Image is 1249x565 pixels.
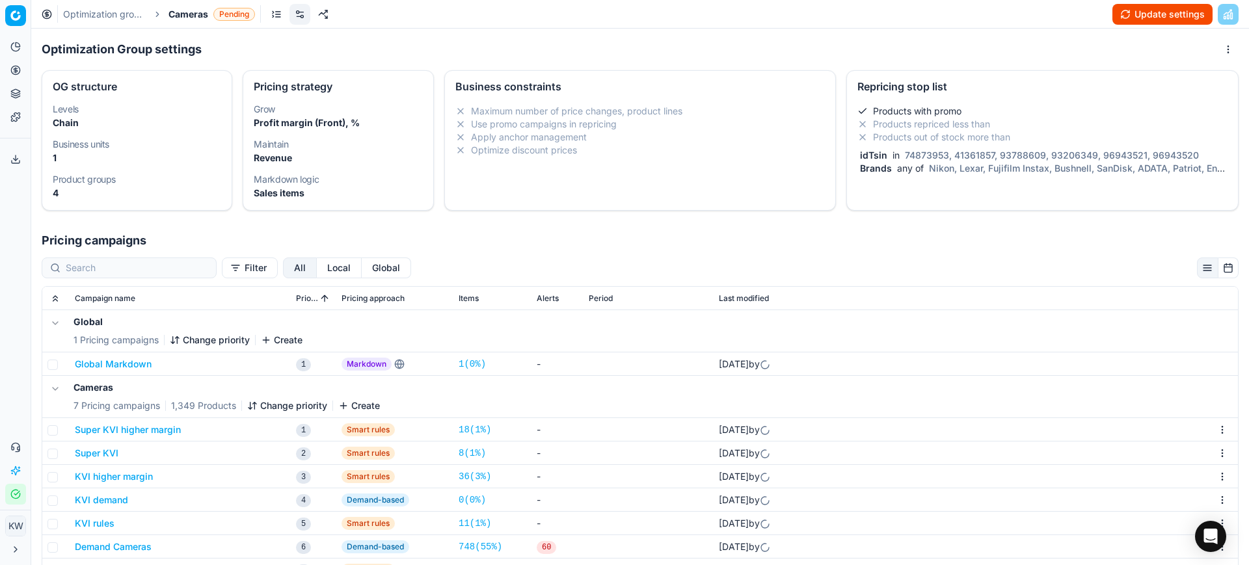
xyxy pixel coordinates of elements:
[296,447,311,460] span: 2
[531,418,584,441] td: -
[66,261,208,274] input: Search
[459,447,486,460] a: 8(1%)
[342,423,395,436] span: Smart rules
[531,352,584,376] td: -
[317,257,362,278] button: local
[53,105,221,114] dt: Levels
[75,493,128,506] button: KVI demand
[168,8,255,21] span: CamerasPending
[455,118,826,131] li: Use promo campaigns in repricing
[719,358,770,371] div: by
[254,117,360,128] strong: Profit margin (Front), %
[296,541,311,554] span: 6
[74,334,159,347] span: 1 Pricing campaigns
[719,447,749,458] span: [DATE]
[719,447,770,460] div: by
[6,516,25,536] span: KW
[459,293,479,304] span: Items
[342,358,392,371] span: Markdown
[31,231,1249,250] h1: Pricing campaigns
[222,257,278,278] button: Filter
[53,117,79,128] strong: Chain
[74,315,302,328] h5: Global
[342,493,409,506] span: Demand-based
[719,424,749,435] span: [DATE]
[53,152,57,163] strong: 1
[589,293,613,304] span: Period
[168,8,208,21] span: Cameras
[890,150,902,161] span: in
[254,81,422,92] div: Pricing strategy
[75,423,181,436] button: Super KVI higher margin
[254,105,422,114] dt: Grow
[455,144,826,157] li: Optimize discount prices
[42,40,202,59] h1: Optimization Group settings
[531,441,584,465] td: -
[283,257,317,278] button: all
[857,163,894,174] span: Brands
[455,105,826,118] li: Maximum number of price changes, product lines
[719,470,770,483] div: by
[296,471,311,484] span: 3
[53,140,221,149] dt: Business units
[459,517,491,530] a: 11(1%)
[75,470,153,483] button: KVI higher margin
[254,175,422,184] dt: Markdown logic
[171,399,236,412] span: 1,349 Products
[75,293,135,304] span: Campaign name
[74,381,380,394] h5: Cameras
[342,517,395,530] span: Smart rules
[254,140,422,149] dt: Maintain
[5,516,26,536] button: KW
[170,334,250,347] button: Change priority
[254,187,304,198] strong: Sales items
[342,293,405,304] span: Pricing approach
[537,541,556,554] span: 60
[459,358,486,371] a: 1(0%)
[75,447,118,460] button: Super KVI
[459,493,486,506] a: 0(0%)
[719,540,770,553] div: by
[261,334,302,347] button: Create
[247,399,327,412] button: Change priority
[213,8,255,21] span: Pending
[47,291,63,306] button: Expand all
[53,81,221,92] div: OG structure
[63,8,146,21] a: Optimization groups
[857,163,1226,200] span: Nikon, Lexar, Fujifilm Instax, Bushnell, SanDisk, ADATA, Patriot, Energizer, Duracell, Canon, DJI...
[296,494,311,507] span: 4
[459,540,502,553] a: 748(55%)
[857,118,1228,131] li: Products repriced less than
[537,293,559,304] span: Alerts
[857,105,1228,118] li: Products with promo
[74,399,160,412] span: 7 Pricing campaigns
[719,541,749,552] span: [DATE]
[719,518,749,529] span: [DATE]
[719,471,749,482] span: [DATE]
[1112,4,1213,25] button: Update settings
[902,150,1202,161] span: 74873953, 41361857, 93788609, 93206349, 96943521, 96943520
[63,8,255,21] nav: breadcrumb
[857,81,1228,92] div: Repricing stop list
[459,470,491,483] a: 36(3%)
[75,540,152,553] button: Demand Cameras
[53,187,59,198] strong: 4
[719,494,749,505] span: [DATE]
[75,358,152,371] button: Global Markdown
[719,423,770,436] div: by
[719,493,770,506] div: by
[459,423,491,436] a: 18(1%)
[719,293,769,304] span: Last modified
[296,293,318,304] span: Priority
[857,131,1228,144] li: Products out of stock more than
[342,540,409,553] span: Demand-based
[338,399,380,412] button: Create
[318,292,331,305] button: Sorted by Priority ascending
[53,175,221,184] dt: Product groups
[719,517,770,530] div: by
[719,358,749,369] span: [DATE]
[455,81,826,92] div: Business constraints
[342,470,395,483] span: Smart rules
[531,488,584,512] td: -
[362,257,411,278] button: global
